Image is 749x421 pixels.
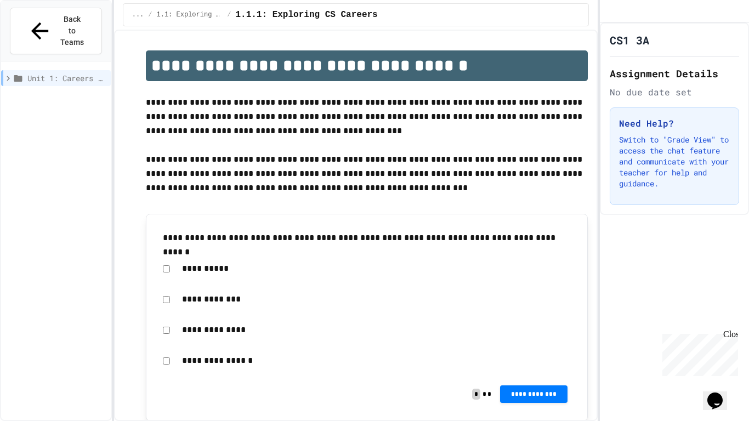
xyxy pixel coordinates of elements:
span: / [227,10,231,19]
h3: Need Help? [619,117,730,130]
button: Back to Teams [10,8,102,54]
p: Switch to "Grade View" to access the chat feature and communicate with your teacher for help and ... [619,134,730,189]
h2: Assignment Details [610,66,739,81]
iframe: chat widget [703,377,738,410]
h1: CS1 3A [610,32,649,48]
span: Back to Teams [59,14,85,48]
iframe: chat widget [658,329,738,376]
span: / [148,10,152,19]
span: 1.1.1: Exploring CS Careers [235,8,377,21]
span: 1.1: Exploring CS Careers [157,10,223,19]
div: Chat with us now!Close [4,4,76,70]
div: No due date set [610,86,739,99]
span: Unit 1: Careers & Professionalism [27,72,106,84]
span: ... [132,10,144,19]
